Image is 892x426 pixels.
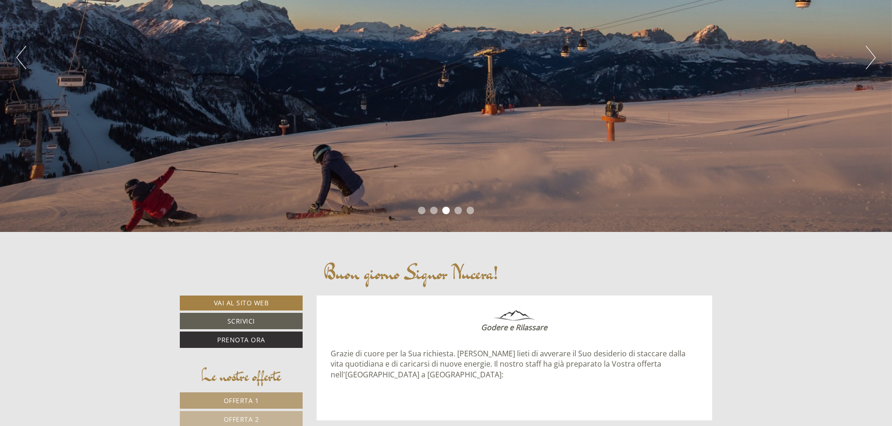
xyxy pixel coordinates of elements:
button: Previous [16,46,26,69]
small: 19:19 [14,45,150,52]
a: Vai al sito web [180,296,303,310]
h1: Buon giorno Signor Nucera! [324,262,498,284]
div: [GEOGRAPHIC_DATA] [14,27,150,35]
p: Grazie di cuore per la Sua richiesta. [PERSON_NAME] lieti di avverare il Suo desiderio di staccar... [331,348,699,391]
a: Scrivici [180,313,303,329]
button: Invia [321,246,368,263]
button: Next [866,46,876,69]
div: Le nostre offerte [180,364,303,388]
span: Offerta 2 [224,415,259,424]
a: Prenota ora [180,332,303,348]
span: Offerta 1 [224,396,259,405]
div: lunedì [165,7,203,23]
div: Buon giorno, come possiamo aiutarla? [7,25,155,54]
strong: Godere e Rilassare [481,322,547,332]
